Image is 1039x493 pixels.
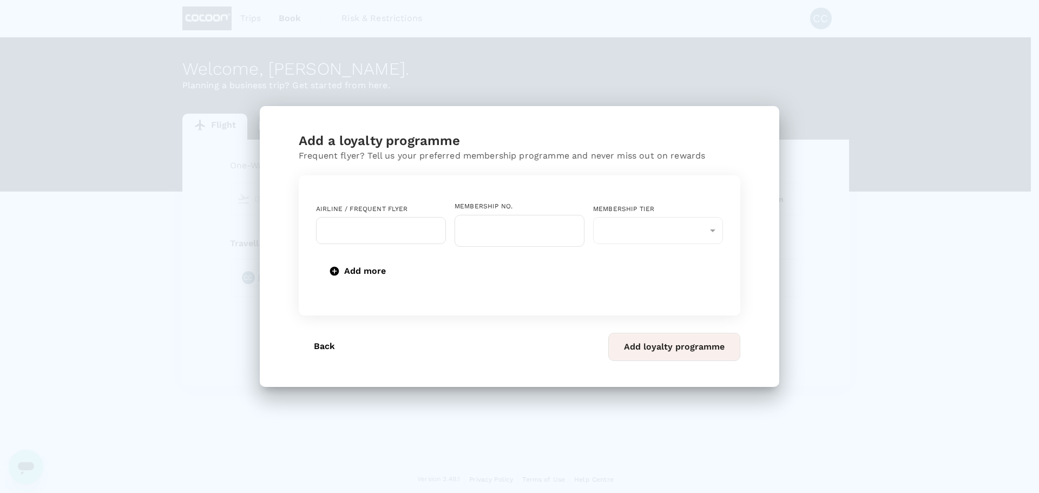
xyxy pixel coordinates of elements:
[299,132,740,149] div: Add a loyalty programme
[316,204,446,215] div: Airline / Frequent Flyer
[593,204,723,215] div: Membership tier
[299,149,740,162] p: Frequent flyer? Tell us your preferred membership programme and never miss out on rewards
[608,333,740,361] button: Add loyalty programme
[593,217,723,244] div: ​
[316,257,401,285] button: Add more
[299,333,350,360] button: Back
[440,229,442,231] button: Open
[455,201,584,212] div: Membership No.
